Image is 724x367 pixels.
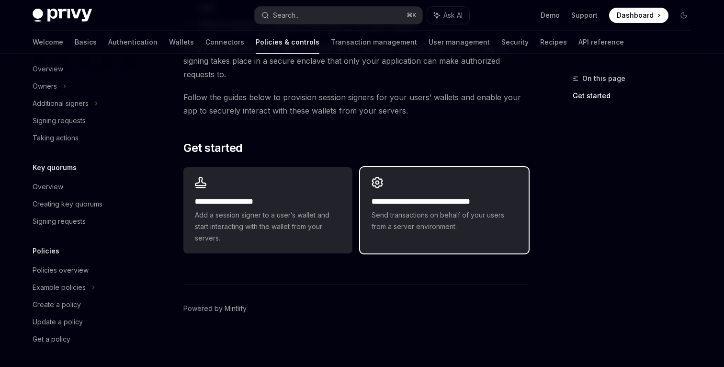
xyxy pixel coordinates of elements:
[183,91,529,117] span: Follow the guides below to provision session signers for your users’ wallets and enable your app ...
[205,31,244,54] a: Connectors
[427,7,469,24] button: Ask AI
[443,11,463,20] span: Ask AI
[183,41,529,81] span: Privy’s architecture guarantees that your server will never see the wallet’s private key. All sig...
[33,333,70,345] div: Get a policy
[25,313,147,331] a: Update a policy
[331,31,417,54] a: Transaction management
[33,162,77,173] h5: Key quorums
[25,262,147,279] a: Policies overview
[33,316,83,328] div: Update a policy
[75,31,97,54] a: Basics
[372,209,517,232] span: Send transactions on behalf of your users from a server environment.
[256,31,319,54] a: Policies & controls
[407,11,417,19] span: ⌘ K
[33,216,86,227] div: Signing requests
[25,195,147,213] a: Creating key quorums
[25,129,147,147] a: Taking actions
[571,11,598,20] a: Support
[33,181,63,193] div: Overview
[540,31,567,54] a: Recipes
[541,11,560,20] a: Demo
[33,115,86,126] div: Signing requests
[33,282,86,293] div: Example policies
[25,178,147,195] a: Overview
[501,31,529,54] a: Security
[578,31,624,54] a: API reference
[33,299,81,310] div: Create a policy
[183,140,242,156] span: Get started
[255,7,422,24] button: Search...⌘K
[108,31,158,54] a: Authentication
[573,88,699,103] a: Get started
[183,304,247,313] a: Powered by Mintlify
[429,31,490,54] a: User management
[617,11,654,20] span: Dashboard
[33,63,63,75] div: Overview
[676,8,691,23] button: Toggle dark mode
[25,60,147,78] a: Overview
[25,331,147,348] a: Get a policy
[33,245,59,257] h5: Policies
[25,296,147,313] a: Create a policy
[33,9,92,22] img: dark logo
[273,10,300,21] div: Search...
[33,198,102,210] div: Creating key quorums
[609,8,668,23] a: Dashboard
[33,31,63,54] a: Welcome
[183,167,352,253] a: **** **** **** *****Add a session signer to a user’s wallet and start interacting with the wallet...
[25,112,147,129] a: Signing requests
[582,73,625,84] span: On this page
[33,80,57,92] div: Owners
[33,132,79,144] div: Taking actions
[195,209,340,244] span: Add a session signer to a user’s wallet and start interacting with the wallet from your servers.
[25,213,147,230] a: Signing requests
[169,31,194,54] a: Wallets
[33,264,89,276] div: Policies overview
[33,98,89,109] div: Additional signers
